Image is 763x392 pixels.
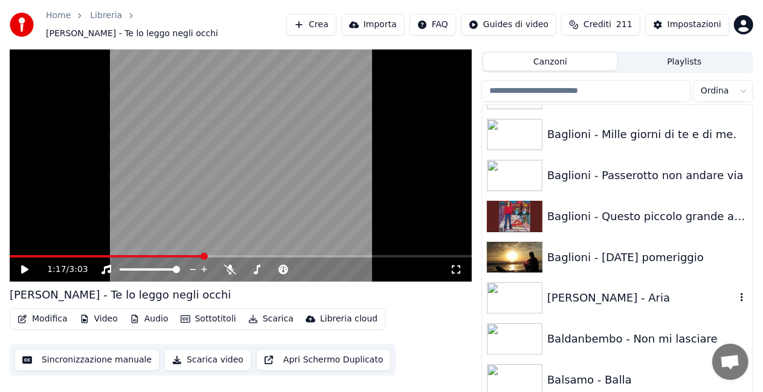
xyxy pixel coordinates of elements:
div: Baglioni - Mille giorni di te e di me. [547,126,748,143]
button: Guides di video [461,14,556,36]
div: Baglioni - Questo piccolo grande amore [547,208,748,225]
div: Baglioni - Passerotto non andare via [547,167,748,184]
div: Baglioni - [DATE] pomeriggio [547,249,748,266]
button: Scarica video [164,349,251,371]
button: Impostazioni [645,14,729,36]
button: Apri Schermo Duplicato [256,349,391,371]
button: Modifica [13,311,72,327]
span: [PERSON_NAME] - Te lo leggo negli occhi [46,28,218,40]
div: Aprire la chat [712,344,749,380]
nav: breadcrumb [46,10,286,40]
button: Sottotitoli [176,311,241,327]
span: Crediti [584,19,611,31]
span: 1:17 [47,264,66,276]
span: 3:03 [69,264,88,276]
img: youka [10,13,34,37]
button: Playlists [617,53,752,71]
div: / [47,264,76,276]
button: Crea [286,14,336,36]
span: 211 [616,19,633,31]
div: Baldanbembo - Non mi lasciare [547,330,748,347]
a: Home [46,10,71,22]
button: Video [75,311,123,327]
div: Balsamo - Balla [547,371,748,388]
button: Crediti211 [561,14,640,36]
a: Libreria [90,10,122,22]
button: Importa [341,14,405,36]
div: Libreria cloud [320,313,378,325]
div: [PERSON_NAME] - Te lo leggo negli occhi [10,286,231,303]
button: Scarica [243,311,298,327]
div: Impostazioni [668,19,721,31]
button: Audio [125,311,173,327]
button: Sincronizzazione manuale [14,349,159,371]
div: [PERSON_NAME] - Aria [547,289,736,306]
span: Ordina [701,85,729,97]
button: Canzoni [483,53,617,71]
button: FAQ [410,14,456,36]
